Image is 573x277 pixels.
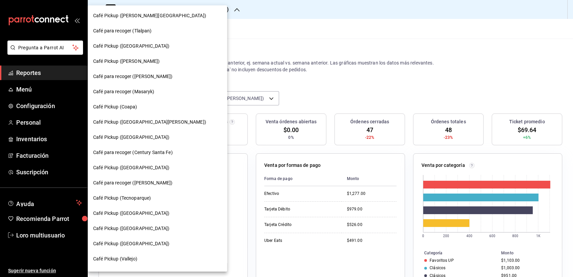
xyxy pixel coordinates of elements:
[93,88,155,95] span: Café para recoger (Masaryk)
[88,206,227,221] div: Café Pickup ([GEOGRAPHIC_DATA])
[93,119,206,126] span: Café Pickup ([GEOGRAPHIC_DATA][PERSON_NAME])
[88,175,227,191] div: Café para recoger ([PERSON_NAME])
[88,8,227,23] div: Café Pickup ([PERSON_NAME][GEOGRAPHIC_DATA])
[88,69,227,84] div: Café para recoger ([PERSON_NAME])
[93,255,137,262] span: Café Pickup (Vallejo)
[93,103,137,110] span: Café Pickup (Coapa)
[93,210,169,217] span: Café Pickup ([GEOGRAPHIC_DATA])
[88,221,227,236] div: Café Pickup ([GEOGRAPHIC_DATA])
[88,130,227,145] div: Café Pickup ([GEOGRAPHIC_DATA])
[88,84,227,99] div: Café para recoger (Masaryk)
[88,160,227,175] div: Café Pickup ([GEOGRAPHIC_DATA])
[93,134,169,141] span: Café Pickup ([GEOGRAPHIC_DATA])
[88,23,227,39] div: Café para recoger (Tlalpan)
[88,54,227,69] div: Café Pickup ([PERSON_NAME])
[88,251,227,267] div: Café Pickup (Vallejo)
[93,149,173,156] span: Café para recoger (Century Santa Fe)
[93,58,160,65] span: Café Pickup ([PERSON_NAME])
[88,236,227,251] div: Café Pickup ([GEOGRAPHIC_DATA])
[93,179,172,186] span: Café para recoger ([PERSON_NAME])
[88,115,227,130] div: Café Pickup ([GEOGRAPHIC_DATA][PERSON_NAME])
[93,12,206,19] span: Café Pickup ([PERSON_NAME][GEOGRAPHIC_DATA])
[93,225,169,232] span: Café Pickup ([GEOGRAPHIC_DATA])
[93,164,169,171] span: Café Pickup ([GEOGRAPHIC_DATA])
[93,27,152,34] span: Café para recoger (Tlalpan)
[88,99,227,115] div: Café Pickup (Coapa)
[88,191,227,206] div: Café Pickup (Tecnoparque)
[93,240,169,247] span: Café Pickup ([GEOGRAPHIC_DATA])
[93,43,169,50] span: Café Pickup ([GEOGRAPHIC_DATA])
[93,73,172,80] span: Café para recoger ([PERSON_NAME])
[88,39,227,54] div: Café Pickup ([GEOGRAPHIC_DATA])
[93,195,151,202] span: Café Pickup (Tecnoparque)
[88,145,227,160] div: Café para recoger (Century Santa Fe)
